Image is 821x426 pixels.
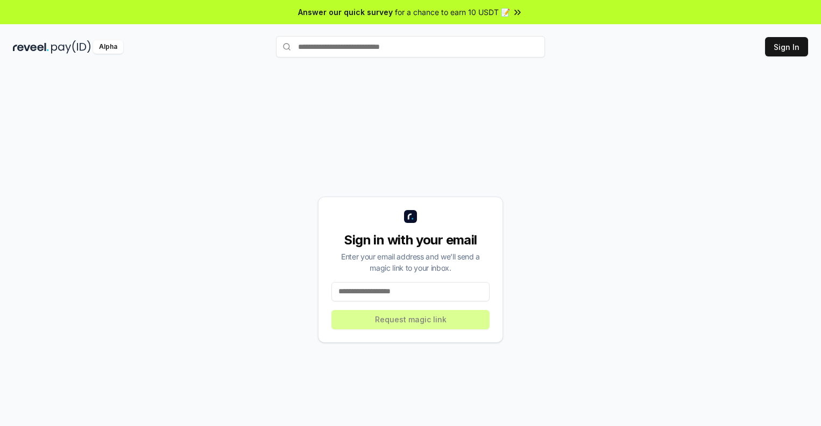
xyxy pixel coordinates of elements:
[93,40,123,54] div: Alpha
[395,6,510,18] span: for a chance to earn 10 USDT 📝
[404,210,417,223] img: logo_small
[298,6,393,18] span: Answer our quick survey
[51,40,91,54] img: pay_id
[331,251,490,273] div: Enter your email address and we’ll send a magic link to your inbox.
[13,40,49,54] img: reveel_dark
[331,232,490,249] div: Sign in with your email
[765,37,808,56] button: Sign In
